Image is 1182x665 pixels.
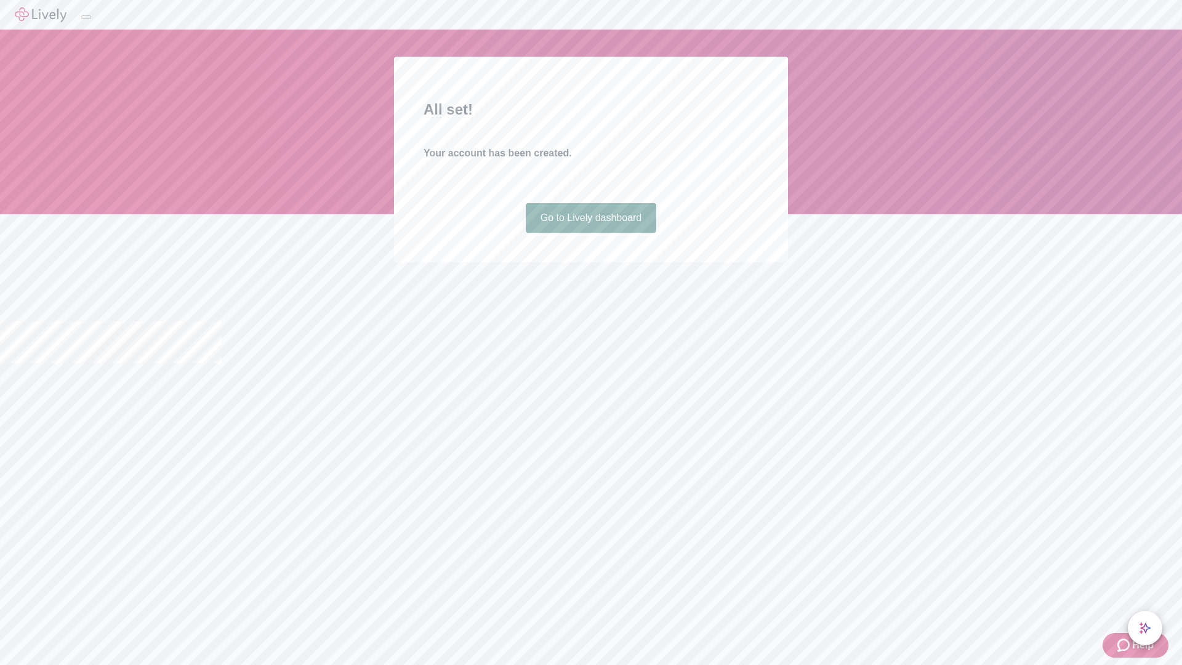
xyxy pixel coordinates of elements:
[81,15,91,19] button: Log out
[1117,638,1132,653] svg: Zendesk support icon
[526,203,657,233] a: Go to Lively dashboard
[15,7,66,22] img: Lively
[1103,633,1168,658] button: Zendesk support iconHelp
[424,146,758,161] h4: Your account has been created.
[1139,622,1151,634] svg: Lively AI Assistant
[424,99,758,121] h2: All set!
[1128,611,1162,645] button: chat
[1132,638,1154,653] span: Help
